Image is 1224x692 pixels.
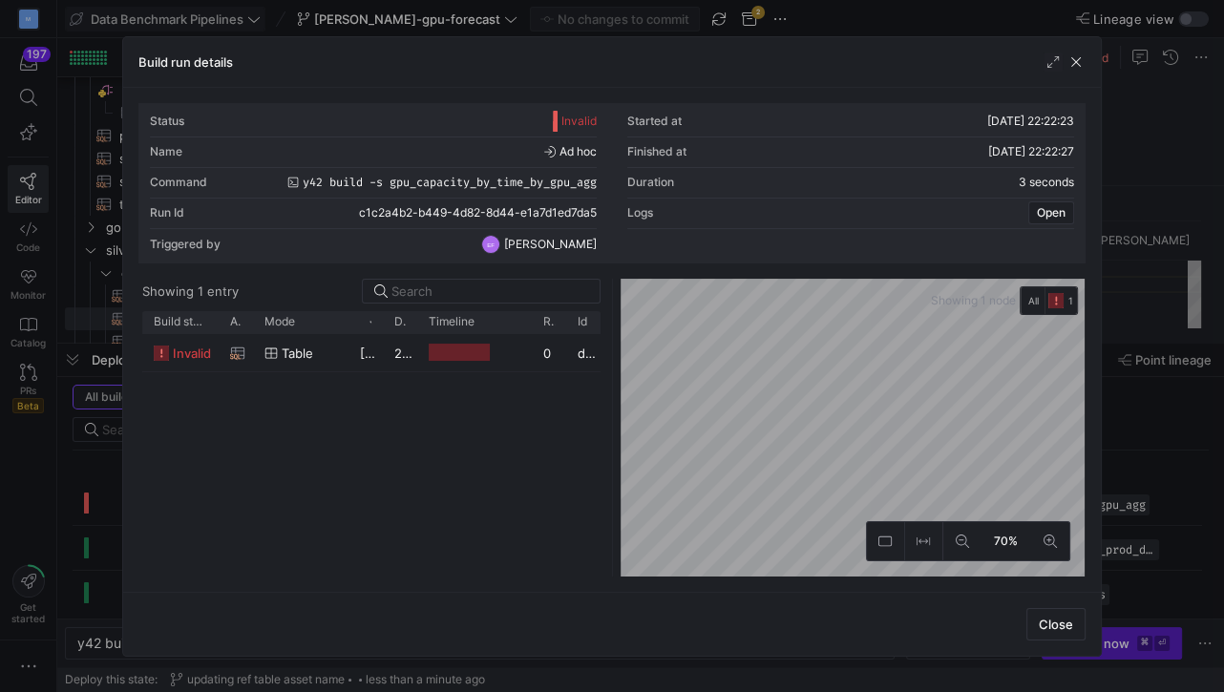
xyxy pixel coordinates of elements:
[1039,617,1073,632] span: Close
[394,346,456,361] y42-duration: 2 seconds
[173,335,211,372] span: invalid
[1028,293,1039,308] span: All
[1028,201,1074,224] button: Open
[543,315,555,328] span: Rows
[627,176,674,189] div: Duration
[578,315,587,328] span: Id
[150,115,184,128] div: Status
[150,145,182,158] div: Name
[481,235,500,254] div: EF
[303,176,597,189] span: y42 build -s gpu_capacity_by_time_by_gpu_agg
[1037,206,1066,220] span: Open
[627,206,653,220] div: Logs
[988,144,1074,158] span: [DATE] 22:22:27
[532,334,566,371] div: 0
[504,238,597,251] span: [PERSON_NAME]
[264,315,295,328] span: Mode
[230,315,241,328] span: Asset
[1019,176,1074,189] y42-duration: 3 seconds
[981,522,1031,560] button: 70%
[391,283,588,299] input: Search
[429,315,475,328] span: Timeline
[150,238,221,251] div: Triggered by
[394,315,406,328] span: Duration
[931,294,1020,307] span: Showing 1 node
[561,115,597,128] span: Invalid
[142,283,239,299] div: Showing 1 entry
[544,145,597,158] span: Ad hoc
[282,335,313,372] span: table
[154,315,207,328] span: Build status
[150,206,184,220] div: Run Id
[138,54,233,70] h3: Build run details
[359,206,597,220] span: c1c2a4b2-b449-4d82-8d44-e1a7d1ed7da5
[360,346,458,361] span: [DATE] 22:22:24
[1026,608,1086,640] button: Close
[627,115,682,128] div: Started at
[566,334,601,371] div: d474cd56-054b-498a-95ba-a058ee65aaf9
[987,114,1074,128] span: [DATE] 22:22:23
[150,176,207,189] div: Command
[1068,295,1073,306] span: 1
[627,145,686,158] div: Finished at
[990,531,1022,552] span: 70%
